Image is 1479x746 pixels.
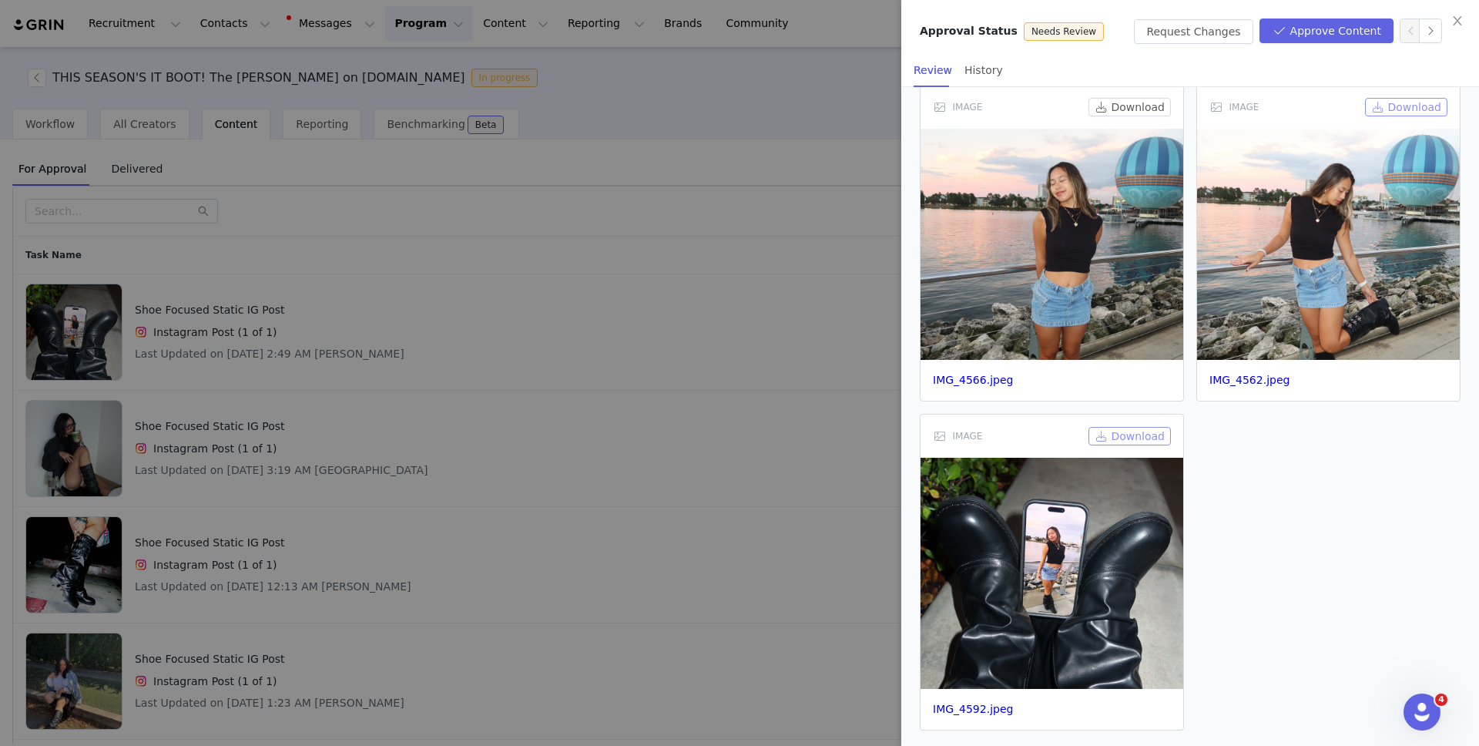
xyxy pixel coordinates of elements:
[933,374,1013,386] a: IMG_4566.jpeg
[953,429,983,443] span: IMAGE
[921,129,1183,360] img: IMG_4566.jpeg
[1209,374,1290,386] a: IMG_4562.jpeg
[921,458,1183,689] img: IMG_4592.jpeg
[1404,694,1440,731] iframe: Intercom live chat
[933,703,1013,715] a: IMG_4592.jpeg
[1088,427,1171,445] button: Download
[1435,694,1447,706] span: 4
[1197,129,1460,360] img: IMG_4562.jpeg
